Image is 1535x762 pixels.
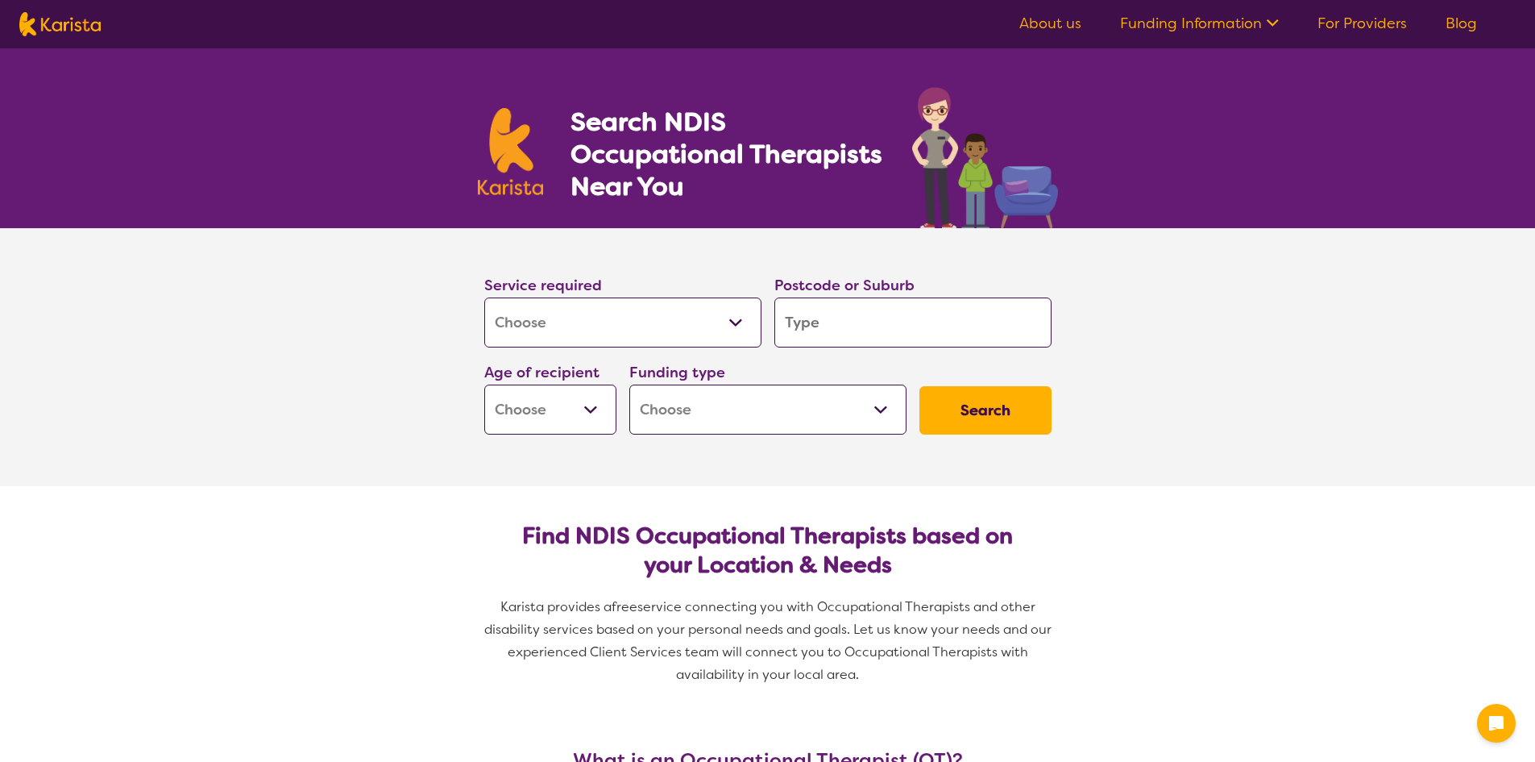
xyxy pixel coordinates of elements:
span: service connecting you with Occupational Therapists and other disability services based on your p... [484,598,1055,683]
input: Type [774,298,1052,348]
label: Service required [484,276,602,295]
img: Karista logo [478,108,544,195]
a: Funding Information [1120,14,1279,33]
span: Karista provides a [500,598,612,615]
img: occupational-therapy [912,87,1058,228]
label: Age of recipient [484,363,599,382]
h1: Search NDIS Occupational Therapists Near You [570,106,884,202]
a: Blog [1446,14,1477,33]
label: Postcode or Suburb [774,276,915,295]
label: Funding type [629,363,725,382]
a: About us [1019,14,1081,33]
img: Karista logo [19,12,101,36]
a: For Providers [1317,14,1407,33]
button: Search [919,386,1052,435]
h2: Find NDIS Occupational Therapists based on your Location & Needs [497,522,1039,580]
span: free [612,598,637,615]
